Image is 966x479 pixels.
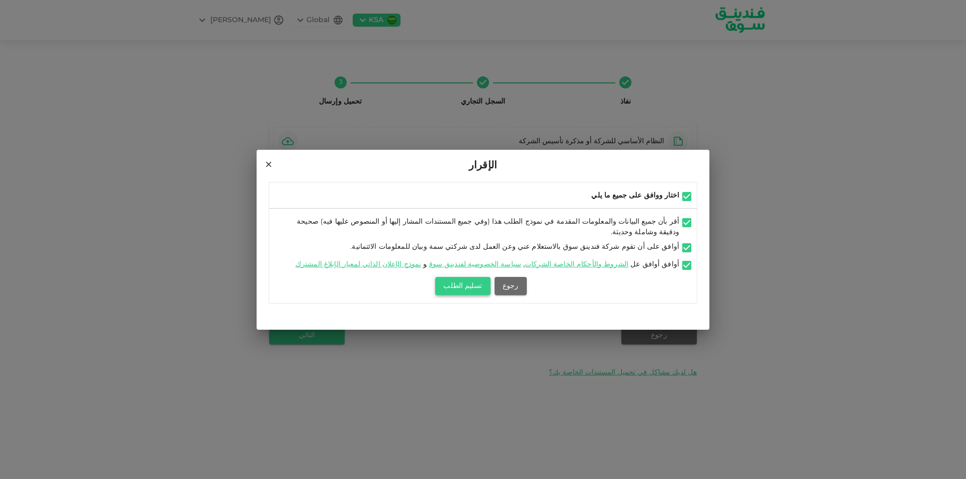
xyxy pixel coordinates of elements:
[525,261,628,268] a: الشروط والأحكام الخاصة الشركات
[350,243,679,250] span: أوافق على أن تقوم شركة فندينق سوق بالاستعلام عني وعن العمل لدى شركتي سمة وبيان للمعلومات الائتمانية.
[591,192,679,199] span: اختار ووافق على جميع ما يلي
[293,261,679,268] span: أوافق أوافق عل , و
[435,277,490,295] button: تسليم الطلب
[297,218,679,236] span: أقر بأن جميع البيانات والمعلومات المقدمة في نموذج الطلب هذا (وفي جميع المستندات المشار إليها أو ا...
[429,261,521,268] a: سياسة الخصوصية لفندينق سوق
[295,261,421,268] a: نموذج الإعلان الذاتي لمعيار الإبلاغ المشترك
[495,277,527,295] button: رجوع
[469,158,497,174] span: الإقرار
